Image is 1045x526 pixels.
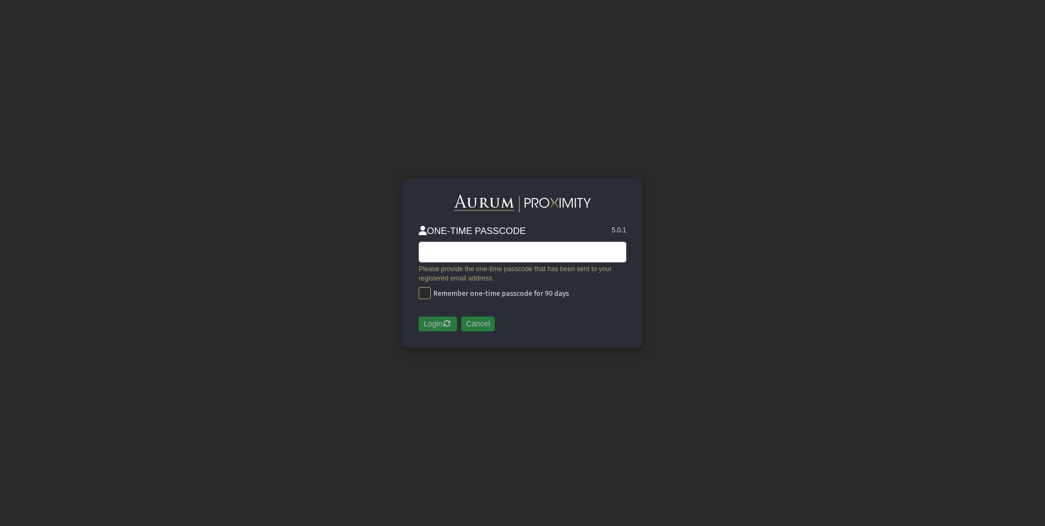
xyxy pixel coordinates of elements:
[419,317,457,332] button: Login
[419,226,526,237] h3: ONE-TIME PASSCODE
[461,317,495,332] button: Cancel
[454,195,591,213] img: Aurum-Proximity%20white.svg
[419,265,626,283] div: Please provide the one-time passcode that has been sent to your registered email address.
[431,289,569,297] span: Remember one-time passcode for 90 days
[612,226,626,242] div: 5.0.1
